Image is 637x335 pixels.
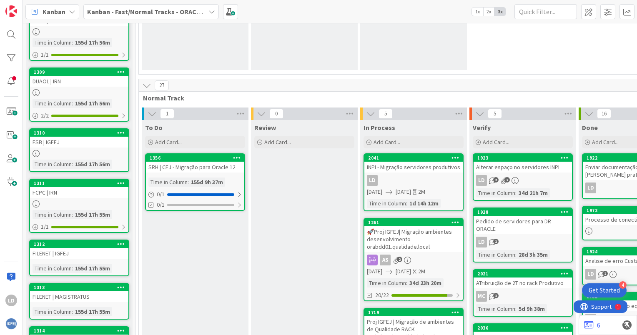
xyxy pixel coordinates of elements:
div: 1311 [34,180,128,186]
div: Time in Column [476,304,515,313]
div: 1311FCPC | IRN [30,180,128,198]
a: 6 [584,320,600,330]
div: Time in Column [148,177,188,187]
div: 1313 [34,285,128,290]
div: Alterar espaço no servidores INPI [474,162,572,172]
span: 1 [493,239,499,244]
div: 1719 [364,309,463,316]
span: : [72,307,73,316]
div: 5d 9h 38m [517,304,547,313]
span: 27 [155,80,169,90]
span: 1 [160,109,174,119]
div: 155d 9h 37m [189,177,225,187]
div: 0/1 [146,189,244,200]
span: 2 [397,257,402,262]
div: 1928 [474,208,572,216]
span: Add Card... [374,138,400,146]
span: : [515,188,517,197]
span: 2 [602,271,608,276]
img: avatar [5,318,17,330]
div: 155d 17h 56m [73,160,112,169]
div: 34d 23h 20m [407,278,444,287]
div: 155d 17h 55m [73,307,112,316]
span: [DATE] [396,267,411,276]
span: Add Card... [483,138,509,146]
span: 5 [379,109,393,119]
div: AS [364,255,463,265]
div: 1356 [150,155,244,161]
div: SRH | CEJ - Migração para Oracle 12 [146,162,244,172]
div: 28d 3h 35m [517,250,550,259]
div: LD [476,237,487,247]
div: ATribruição de 2T no rack Produtivo [474,277,572,288]
div: 2M [418,187,425,196]
span: : [515,304,517,313]
span: 2 [493,177,499,182]
div: 2021ATribruição de 2T no rack Produtivo [474,270,572,288]
div: 1261🚀Proj IGFEJ| Migração ambientes desenvolvimento orabdd01.qualidade.local [364,219,463,252]
span: 20/22 [375,291,389,300]
span: 1 [493,293,499,298]
div: 155d 17h 56m [73,99,112,108]
div: 1 [43,3,45,10]
span: 2 [504,177,510,182]
div: 2041 [364,154,463,162]
div: 🚀Proj IGFEJ| Migração ambientes desenvolvimento orabdd01.qualidade.local [364,226,463,252]
span: [DATE] [396,187,411,196]
div: 1314 [34,328,128,334]
div: 155d 17h 55m [73,264,112,273]
div: 1261 [364,219,463,226]
div: AS [380,255,391,265]
div: 1/1 [30,50,128,60]
span: : [406,278,407,287]
span: 0 / 1 [157,190,165,199]
span: In Process [364,123,395,132]
div: 1313 [30,284,128,291]
div: 1923Alterar espaço no servidores INPI [474,154,572,172]
div: 1309 [30,68,128,76]
div: 2/2 [30,110,128,121]
span: : [72,210,73,219]
div: 2036 [477,325,572,331]
div: 1261 [368,220,463,225]
span: Verify [473,123,491,132]
div: Get Started [589,286,620,295]
span: 2 / 2 [41,111,49,120]
div: 1719 [368,310,463,315]
div: Time in Column [33,160,72,169]
div: 1310ESB | IGFEJ [30,129,128,147]
div: Time in Column [33,38,72,47]
div: Time in Column [33,307,72,316]
div: MC [474,291,572,302]
div: 2021 [477,271,572,277]
div: LD [5,295,17,306]
div: 1309 [34,69,128,75]
span: 1x [472,7,483,16]
span: 0 [269,109,283,119]
div: FCPC | IRN [30,187,128,198]
div: Time in Column [476,188,515,197]
div: FILENET | IGFEJ [30,248,128,259]
div: 2041INPI - Migração servidores produtivos [364,154,463,172]
div: Open Get Started checklist, remaining modules: 4 [582,283,627,297]
div: Time in Column [367,278,406,287]
div: ESB | IGFEJ [30,137,128,147]
div: 1928 [477,209,572,215]
span: : [188,177,189,187]
span: Kanban [43,7,65,17]
b: Kanban - Fast/Normal Tracks - ORACLE TEAM | IGFEJ [87,7,243,16]
div: 1923 [477,155,572,161]
div: 34d 21h 7m [517,188,550,197]
div: LD [474,175,572,186]
div: Time in Column [33,210,72,219]
div: 1356 [146,154,244,162]
span: Review [254,123,276,132]
span: Add Card... [264,138,291,146]
div: LD [364,175,463,186]
span: 16 [597,109,611,119]
span: 1 / 1 [41,50,49,59]
div: Time in Column [33,99,72,108]
div: 1309DUAOL | IRN [30,68,128,87]
div: LD [476,175,487,186]
div: LD [367,175,378,186]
